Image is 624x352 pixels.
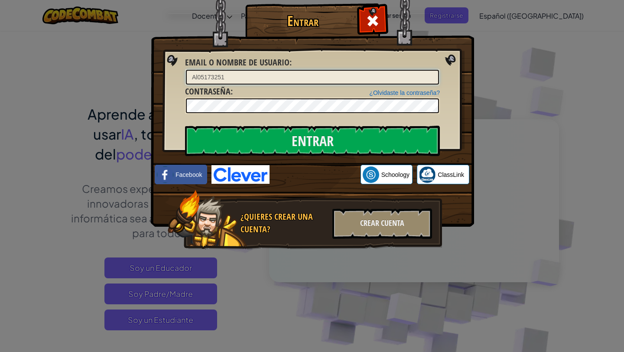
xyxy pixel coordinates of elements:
[185,126,440,156] input: Entrar
[185,85,231,97] span: Contraseña
[369,89,440,96] a: ¿Olvidaste la contraseña?
[185,56,292,69] label: :
[157,166,173,183] img: facebook_small.png
[270,165,361,184] iframe: Botón de Acceder con Google
[438,170,464,179] span: ClassLink
[419,166,435,183] img: classlink-logo-small.png
[211,165,270,184] img: clever-logo-blue.png
[185,85,233,98] label: :
[381,170,409,179] span: Schoology
[175,170,202,179] span: Facebook
[240,211,327,235] div: ¿Quieres crear una cuenta?
[332,209,432,239] div: Crear Cuenta
[363,166,379,183] img: schoology.png
[247,13,358,29] h1: Entrar
[185,56,289,68] span: Email o Nombre de usuario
